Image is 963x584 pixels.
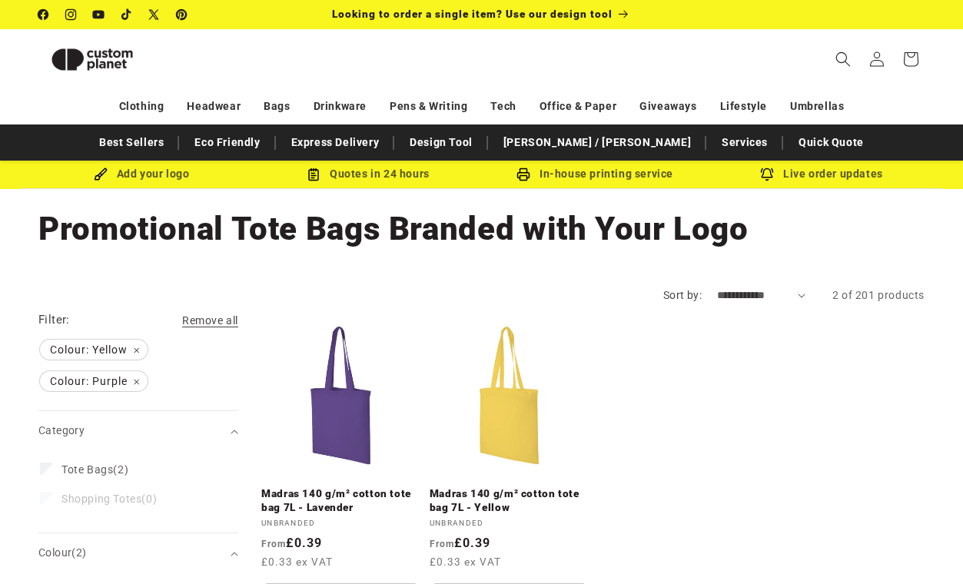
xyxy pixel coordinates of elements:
[709,164,935,184] div: Live order updates
[182,314,238,327] span: Remove all
[91,129,171,156] a: Best Sellers
[187,129,267,156] a: Eco Friendly
[760,168,774,181] img: Order updates
[38,35,146,84] img: Custom Planet
[307,168,320,181] img: Order Updates Icon
[540,93,616,120] a: Office & Paper
[490,93,516,120] a: Tech
[720,93,767,120] a: Lifestyle
[314,93,367,120] a: Drinkware
[430,487,589,514] a: Madras 140 g/m² cotton tote bag 7L - Yellow
[791,129,872,156] a: Quick Quote
[402,129,480,156] a: Design Tool
[826,42,860,76] summary: Search
[261,487,420,514] a: Madras 140 g/m² cotton tote bag 7L - Lavender
[187,93,241,120] a: Headwear
[38,411,238,450] summary: Category (0 selected)
[699,418,963,584] iframe: Chat Widget
[482,164,709,184] div: In-house printing service
[71,546,86,559] span: (2)
[832,289,925,301] span: 2 of 201 products
[255,164,482,184] div: Quotes in 24 hours
[28,164,255,184] div: Add your logo
[119,93,164,120] a: Clothing
[390,93,467,120] a: Pens & Writing
[38,340,149,360] a: Colour: Yellow
[663,289,702,301] label: Sort by:
[94,168,108,181] img: Brush Icon
[61,463,113,476] span: Tote Bags
[264,93,290,120] a: Bags
[496,129,699,156] a: [PERSON_NAME] / [PERSON_NAME]
[38,208,925,250] h1: Promotional Tote Bags Branded with Your Logo
[790,93,844,120] a: Umbrellas
[639,93,696,120] a: Giveaways
[332,8,613,20] span: Looking to order a single item? Use our design tool
[33,29,198,89] a: Custom Planet
[40,340,148,360] span: Colour: Yellow
[516,168,530,181] img: In-house printing
[714,129,775,156] a: Services
[38,546,87,559] span: Colour
[61,463,128,476] span: (2)
[182,311,238,330] a: Remove all
[38,311,70,329] h2: Filter:
[40,371,148,391] span: Colour: Purple
[284,129,387,156] a: Express Delivery
[38,424,85,436] span: Category
[38,371,149,391] a: Colour: Purple
[38,533,238,572] summary: Colour (2 selected)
